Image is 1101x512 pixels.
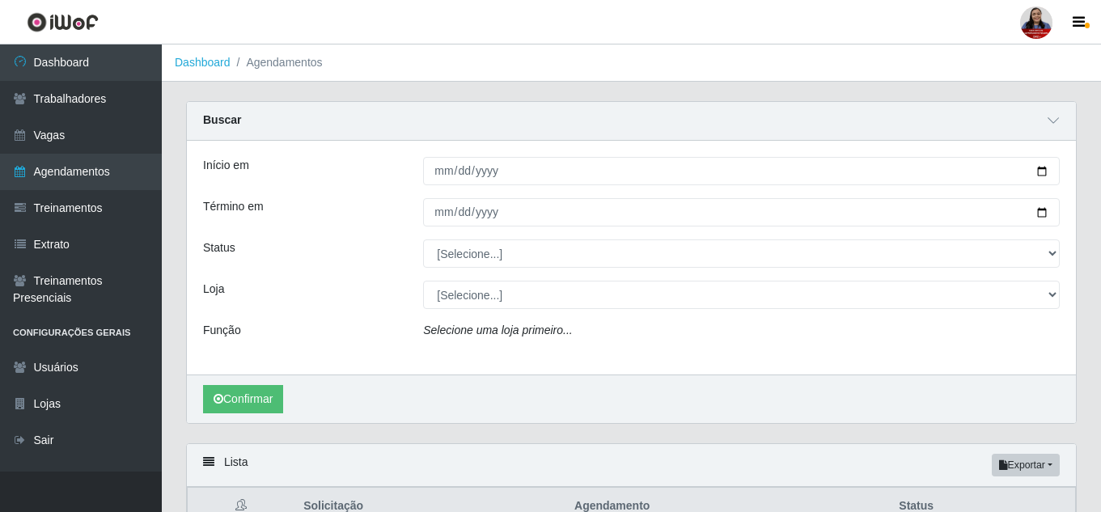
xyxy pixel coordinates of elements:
[423,324,572,336] i: Selecione uma loja primeiro...
[203,385,283,413] button: Confirmar
[175,56,231,69] a: Dashboard
[203,239,235,256] label: Status
[423,157,1060,185] input: 00/00/0000
[203,281,224,298] label: Loja
[27,12,99,32] img: CoreUI Logo
[203,322,241,339] label: Função
[203,157,249,174] label: Início em
[203,113,241,126] strong: Buscar
[423,198,1060,226] input: 00/00/0000
[162,44,1101,82] nav: breadcrumb
[187,444,1076,487] div: Lista
[231,54,323,71] li: Agendamentos
[992,454,1060,476] button: Exportar
[203,198,264,215] label: Término em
